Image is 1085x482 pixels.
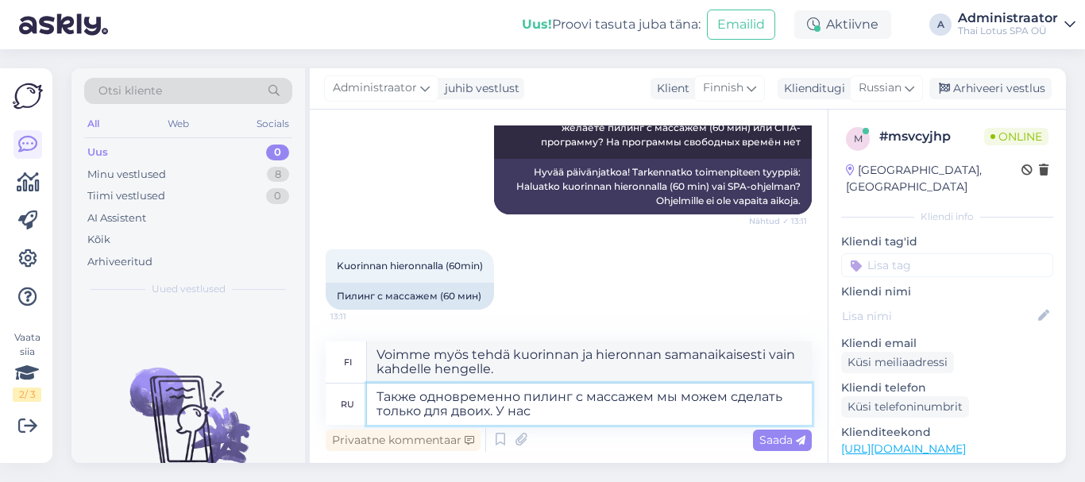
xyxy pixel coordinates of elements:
div: Tiimi vestlused [87,188,165,204]
div: Socials [253,114,292,134]
a: [URL][DOMAIN_NAME] [841,442,966,456]
div: Arhiveeritud [87,254,153,270]
div: Vaata siia [13,330,41,402]
div: Arhiveeri vestlus [929,78,1052,99]
span: 13:11 [330,310,390,322]
span: Saada [759,433,805,447]
button: Emailid [707,10,775,40]
div: ru [341,391,354,418]
span: Добрый день! Уточните, пожалуйста, процедуру: Вы желаете пилинг с массажем (60 мин) или СПА-прогр... [535,107,803,148]
div: Administraator [958,12,1058,25]
div: Web [164,114,192,134]
div: fi [344,349,352,376]
div: juhib vestlust [438,80,519,97]
div: Thai Lotus SPA OÜ [958,25,1058,37]
div: [GEOGRAPHIC_DATA], [GEOGRAPHIC_DATA] [846,162,1021,195]
span: m [854,133,863,145]
span: Nähtud ✓ 13:11 [747,215,807,227]
span: Online [984,128,1048,145]
div: Hyvää päivänjatkoa! Tarkennatko toimenpiteen tyyppiä: Haluatko kuorinnan hieronnalla (60 min) vai... [494,159,812,214]
div: 8 [267,167,289,183]
div: A [929,13,952,36]
p: Kliendi telefon [841,380,1053,396]
div: All [84,114,102,134]
a: AdministraatorThai Lotus SPA OÜ [958,12,1075,37]
input: Lisa tag [841,253,1053,277]
div: AI Assistent [87,210,146,226]
span: Kuorinnan hieronnalla (60min) [337,260,483,272]
img: No chats [71,339,305,482]
img: Askly Logo [13,81,43,111]
div: Klienditugi [778,80,845,97]
p: Kliendi email [841,335,1053,352]
div: Klient [651,80,689,97]
p: Kliendi nimi [841,283,1053,300]
span: Administraator [333,79,417,97]
span: Uued vestlused [152,282,226,296]
div: Privaatne kommentaar [326,430,481,451]
span: Russian [859,79,902,97]
div: Kõik [87,232,110,248]
input: Lisa nimi [842,307,1035,325]
p: Kliendi tag'id [841,233,1053,250]
div: Пилинг с массажем (60 мин) [326,283,494,310]
div: Proovi tasuta juba täna: [522,15,701,34]
div: Kliendi info [841,210,1053,224]
div: Uus [87,145,108,160]
div: Aktiivne [794,10,891,39]
textarea: Voimme myös tehdä kuorinnan ja hieronnan samanaikaisesti vain kahdelle hengelle. [367,341,812,383]
div: # msvcyjhp [879,127,984,146]
span: Otsi kliente [98,83,162,99]
div: Minu vestlused [87,167,166,183]
div: 2 / 3 [13,388,41,402]
div: Küsi meiliaadressi [841,352,954,373]
p: Klienditeekond [841,424,1053,441]
span: Finnish [703,79,743,97]
textarea: Также одновременно пилинг с массажем мы можем сделать только для двоих. У на [367,384,812,425]
div: 0 [266,145,289,160]
div: Küsi telefoninumbrit [841,396,969,418]
p: Vaata edasi ... [841,462,1053,476]
b: Uus! [522,17,552,32]
div: 0 [266,188,289,204]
